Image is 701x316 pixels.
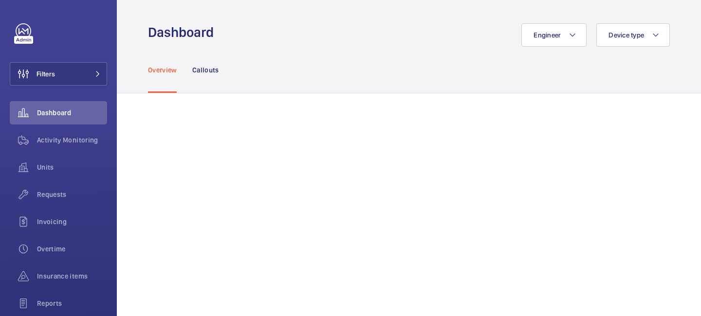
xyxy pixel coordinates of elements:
span: Requests [37,190,107,199]
p: Callouts [192,65,219,75]
span: Engineer [534,31,561,39]
span: Overtime [37,244,107,254]
span: Dashboard [37,108,107,118]
span: Reports [37,298,107,308]
button: Device type [596,23,670,47]
span: Filters [37,69,55,79]
span: Invoicing [37,217,107,227]
span: Insurance items [37,271,107,281]
p: Overview [148,65,177,75]
button: Filters [10,62,107,86]
button: Engineer [521,23,587,47]
span: Units [37,162,107,172]
span: Device type [609,31,644,39]
h1: Dashboard [148,23,220,41]
span: Activity Monitoring [37,135,107,145]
